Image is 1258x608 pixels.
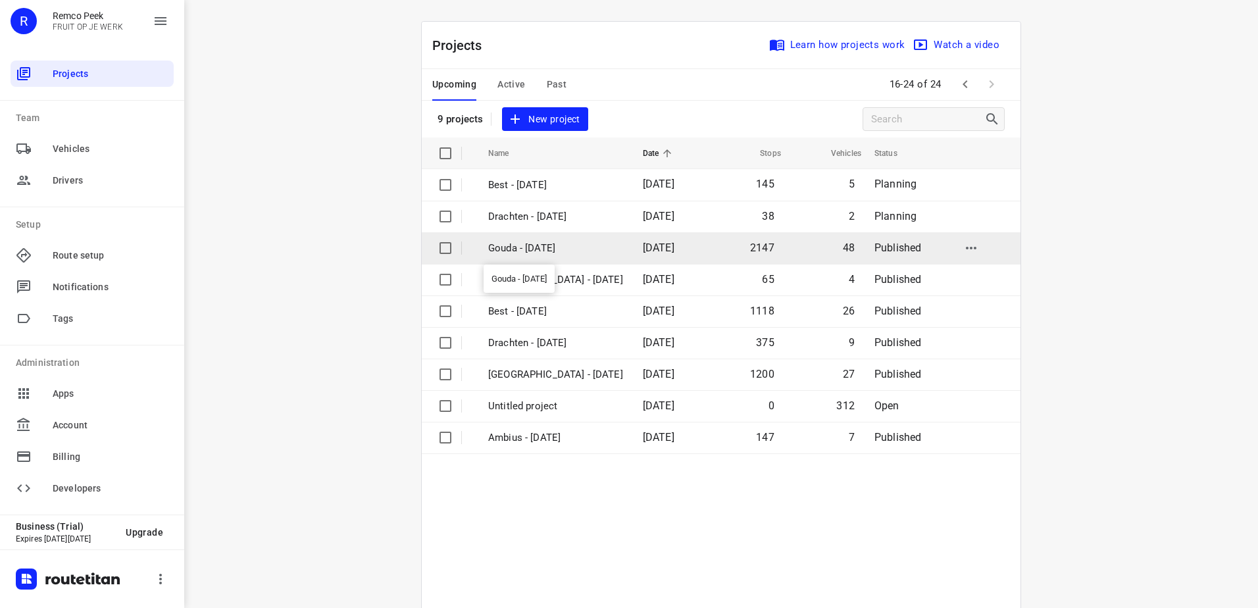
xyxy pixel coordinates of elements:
span: 38 [762,210,774,222]
p: Best - Wednesday [488,304,623,319]
input: Search projects [871,109,984,130]
span: Stops [743,145,781,161]
span: Drivers [53,174,168,188]
span: [DATE] [643,241,674,254]
span: Active [497,76,525,93]
p: 9 projects [438,113,483,125]
div: Search [984,111,1004,127]
span: Past [547,76,567,93]
p: Team [16,111,174,125]
p: Administration [16,356,174,370]
div: Notifications [11,274,174,300]
button: New project [502,107,588,132]
p: Expires [DATE][DATE] [16,534,115,544]
span: [DATE] [643,273,674,286]
span: Name [488,145,526,161]
span: Published [874,431,922,443]
p: Best - Thursday [488,178,623,193]
span: 65 [762,273,774,286]
span: [DATE] [643,305,674,317]
span: 145 [756,178,774,190]
span: Published [874,368,922,380]
span: Status [874,145,915,161]
span: 312 [836,399,855,412]
span: New project [510,111,580,128]
span: Notifications [53,280,168,294]
span: 48 [843,241,855,254]
span: 1200 [750,368,774,380]
span: 1118 [750,305,774,317]
span: [DATE] [643,368,674,380]
span: Upgrade [126,527,163,538]
span: Developers [53,482,168,495]
span: 375 [756,336,774,349]
span: Planning [874,178,917,190]
p: Zwolle - Wednesday [488,367,623,382]
button: Upgrade [115,520,174,544]
p: Ambius - Monday [488,430,623,445]
span: 0 [768,399,774,412]
span: 26 [843,305,855,317]
span: 147 [756,431,774,443]
span: Tags [53,312,168,326]
span: Vehicles [53,142,168,156]
p: Drachten - Wednesday [488,336,623,351]
div: Account [11,412,174,438]
span: 27 [843,368,855,380]
p: Setup [16,218,174,232]
div: R [11,8,37,34]
span: [DATE] [643,431,674,443]
p: Remco Peek [53,11,123,21]
span: Open [874,399,899,412]
span: 4 [849,273,855,286]
p: FRUIT OP JE WERK [53,22,123,32]
span: Published [874,241,922,254]
div: Projects [11,61,174,87]
span: Upcoming [432,76,476,93]
span: 2 [849,210,855,222]
span: Previous Page [952,71,978,97]
p: Business (Trial) [16,521,115,532]
p: Untitled project [488,399,623,414]
span: Route setup [53,249,168,263]
p: Antwerpen - Wednesday [488,272,623,288]
span: Account [53,418,168,432]
span: 2147 [750,241,774,254]
span: Next Page [978,71,1005,97]
span: Vehicles [814,145,861,161]
span: [DATE] [643,178,674,190]
p: Projects [432,36,493,55]
span: Date [643,145,676,161]
span: 9 [849,336,855,349]
span: Published [874,273,922,286]
div: Route setup [11,242,174,268]
div: Developers [11,475,174,501]
span: [DATE] [643,336,674,349]
div: Vehicles [11,136,174,162]
span: Published [874,305,922,317]
span: [DATE] [643,399,674,412]
span: 7 [849,431,855,443]
span: Apps [53,387,168,401]
span: 16-24 of 24 [884,70,947,99]
span: [DATE] [643,210,674,222]
p: Drachten - Thursday [488,209,623,224]
div: Drivers [11,167,174,193]
p: Gouda - [DATE] [488,241,623,256]
span: Planning [874,210,917,222]
div: Billing [11,443,174,470]
span: Projects [53,67,168,81]
div: Tags [11,305,174,332]
span: Published [874,336,922,349]
div: Apps [11,380,174,407]
span: 5 [849,178,855,190]
span: Billing [53,450,168,464]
